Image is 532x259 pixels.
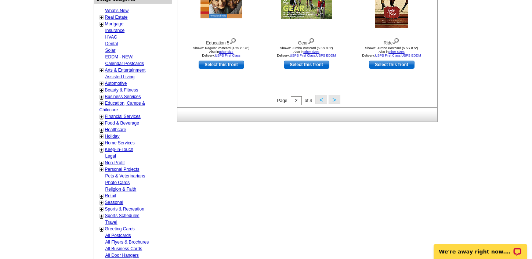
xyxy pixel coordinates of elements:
a: Insurance [105,28,125,33]
span: Page [277,98,287,103]
a: USPS First Class [290,54,315,57]
a: other sizes [388,50,405,54]
a: Assisted Living [105,74,135,79]
a: + [100,21,103,27]
a: Personal Projects [105,167,140,172]
button: < [315,95,327,104]
a: Greeting Cards [105,226,135,231]
a: use this design [369,61,415,69]
a: Dental [105,41,118,46]
a: Non-Profit [105,160,125,165]
a: + [100,68,103,73]
span: of 4 [305,98,312,103]
a: Automotive [105,81,127,86]
a: All Business Cards [105,246,142,251]
a: + [100,87,103,93]
a: Solar [105,48,116,53]
img: view design details [229,36,236,44]
a: Retail [105,193,116,198]
a: use this design [284,61,329,69]
a: What's New [105,8,129,13]
a: All Flyers & Brochures [105,240,149,245]
a: USPS EDDM [316,54,336,57]
a: Mortgage [105,21,124,26]
a: other size [219,50,233,54]
button: > [329,95,340,104]
a: All Door Hangers [105,253,139,258]
a: Keep-in-Touch [105,147,133,152]
a: USPS First Class [375,54,401,57]
div: Ride [351,36,432,46]
a: HVAC [105,35,117,40]
a: Beauty & Fitness [105,87,138,93]
a: + [100,213,103,219]
a: Travel [105,220,117,225]
a: + [100,206,103,212]
a: + [100,101,103,107]
div: Shown: Jumbo Postcard (5.5 x 8.5") Delivery: , [266,46,347,57]
a: Financial Services [105,114,141,119]
a: + [100,15,103,21]
a: other sizes [303,50,319,54]
a: use this design [199,61,244,69]
a: + [100,127,103,133]
a: Real Estate [105,15,128,20]
a: USPS EDDM [401,54,421,57]
a: Sports & Recreation [105,206,144,212]
iframe: LiveChat chat widget [429,236,532,259]
a: Photo Cards [105,180,130,185]
a: Legal [105,154,116,159]
img: view design details [392,36,399,44]
div: Gear [266,36,347,46]
a: + [100,94,103,100]
a: + [100,134,103,140]
span: Also in [379,50,405,54]
a: + [100,167,103,173]
a: + [100,226,103,232]
a: + [100,147,103,153]
a: Education, Camps & Childcare [99,101,145,112]
a: + [100,140,103,146]
a: Healthcare [105,127,126,132]
a: Home Services [105,140,135,145]
a: Pets & Veterinarians [105,173,145,179]
a: Arts & Entertainment [105,68,146,73]
a: All Postcards [105,233,131,238]
a: + [100,114,103,120]
div: Shown: Regular Postcard (4.25 x 5.6") Delivery: [181,46,262,57]
img: view design details [308,36,315,44]
span: Also in [293,50,319,54]
div: Education 5 [181,36,262,46]
div: Shown: Jumbo Postcard (5.5 x 8.5") Delivery: , [351,46,432,57]
a: Business Services [105,94,141,99]
a: Holiday [105,134,120,139]
a: USPS First Class [215,54,240,57]
a: + [100,160,103,166]
a: Sports Schedules [105,213,140,218]
a: EDDM - NEW! [105,54,134,60]
a: Seasonal [105,200,123,205]
a: Religion & Faith [105,187,137,192]
span: Also in [209,50,233,54]
a: + [100,200,103,206]
a: Food & Beverage [105,120,139,126]
a: Calendar Postcards [105,61,144,66]
a: + [100,81,103,87]
a: + [100,193,103,199]
a: + [100,120,103,126]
